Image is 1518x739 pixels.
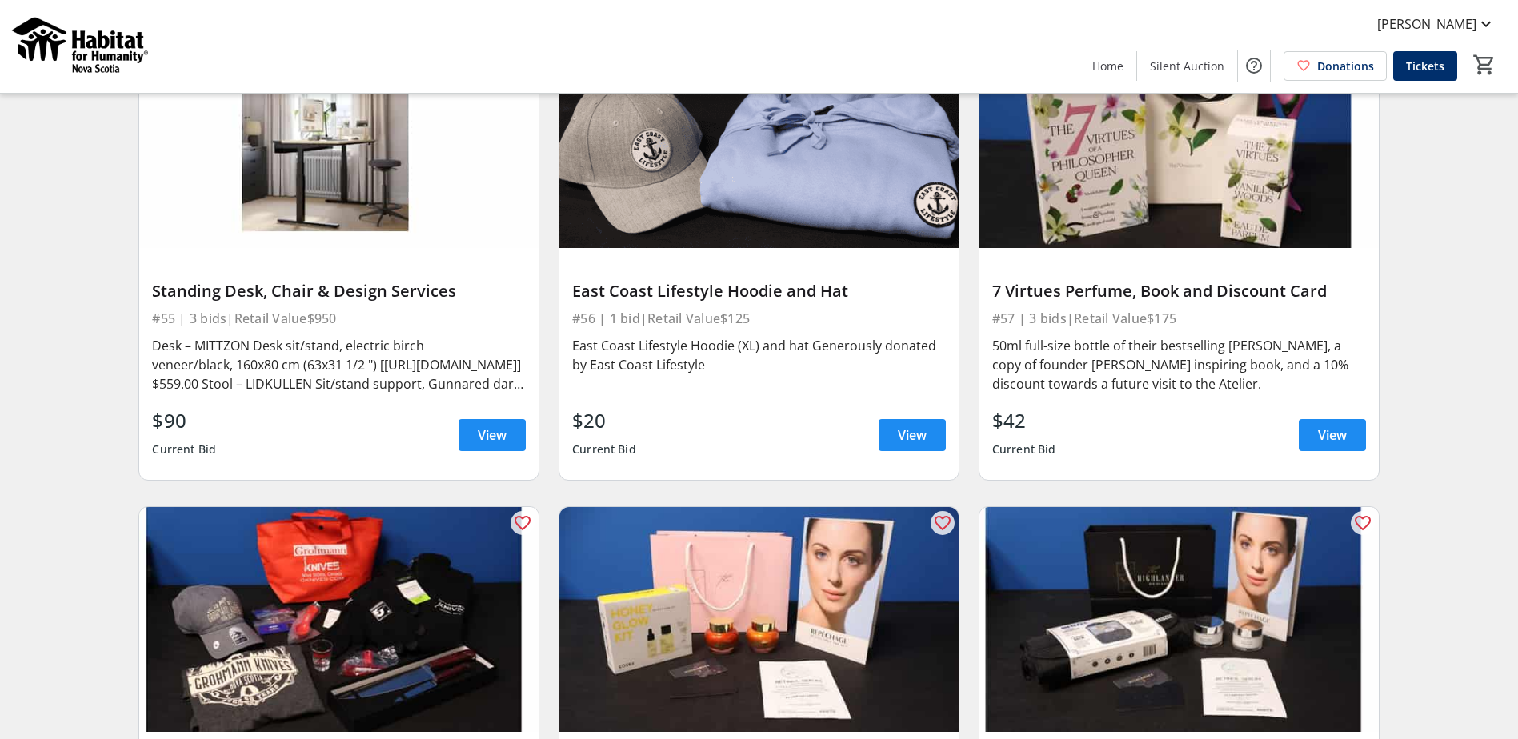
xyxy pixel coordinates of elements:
span: View [1318,425,1347,445]
button: Help [1238,50,1270,82]
a: Donations [1284,51,1387,81]
a: View [1299,419,1366,451]
span: View [898,425,927,445]
img: Grohmann Knives Gift Pack [139,507,539,732]
mat-icon: favorite_outline [1353,513,1372,533]
div: #55 | 3 bids | Retail Value $950 [152,307,526,330]
button: Cart [1470,50,1499,79]
div: Current Bid [152,435,216,464]
div: Standing Desk, Chair & Design Services [152,282,526,301]
div: $42 [992,406,1056,435]
img: 7 Virtues Perfume, Book and Discount Card [979,23,1379,248]
mat-icon: favorite_outline [513,513,532,533]
img: Standing Desk, Chair & Design Services [139,23,539,248]
div: #57 | 3 bids | Retail Value $175 [992,307,1366,330]
span: [PERSON_NAME] [1377,14,1476,34]
div: $90 [152,406,216,435]
div: East Coast Lifestyle Hoodie and Hat [572,282,946,301]
mat-icon: favorite_outline [933,513,952,533]
span: Home [1092,58,1123,74]
div: Desk – MITTZON Desk sit/stand, electric birch veneer/black, 160x80 cm (63x31 1/2 ") [[URL][DOMAIN... [152,336,526,393]
span: Silent Auction [1150,58,1224,74]
img: East Coast Lifestyle Hoodie and Hat [559,23,959,248]
span: View [478,425,507,445]
img: Habitat for Humanity Nova Scotia's Logo [10,6,152,86]
div: Current Bid [572,435,636,464]
div: 7 Virtues Perfume, Book and Discount Card [992,282,1366,301]
div: 50ml full-size bottle of their bestselling [PERSON_NAME], a copy of founder [PERSON_NAME] inspiri... [992,336,1366,393]
div: Current Bid [992,435,1056,464]
a: View [879,419,946,451]
a: View [459,419,526,451]
a: Tickets [1393,51,1457,81]
img: The Highlander Med Spa & Salon Gift Pack [979,507,1379,732]
img: The Highlander Med Spa & Salon Gift Pack [559,507,959,732]
a: Silent Auction [1137,51,1237,81]
div: $20 [572,406,636,435]
div: #56 | 1 bid | Retail Value $125 [572,307,946,330]
button: [PERSON_NAME] [1364,11,1508,37]
span: Donations [1317,58,1374,74]
div: East Coast Lifestyle Hoodie (XL) and hat Generously donated by East Coast Lifestyle [572,336,946,374]
a: Home [1079,51,1136,81]
span: Tickets [1406,58,1444,74]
